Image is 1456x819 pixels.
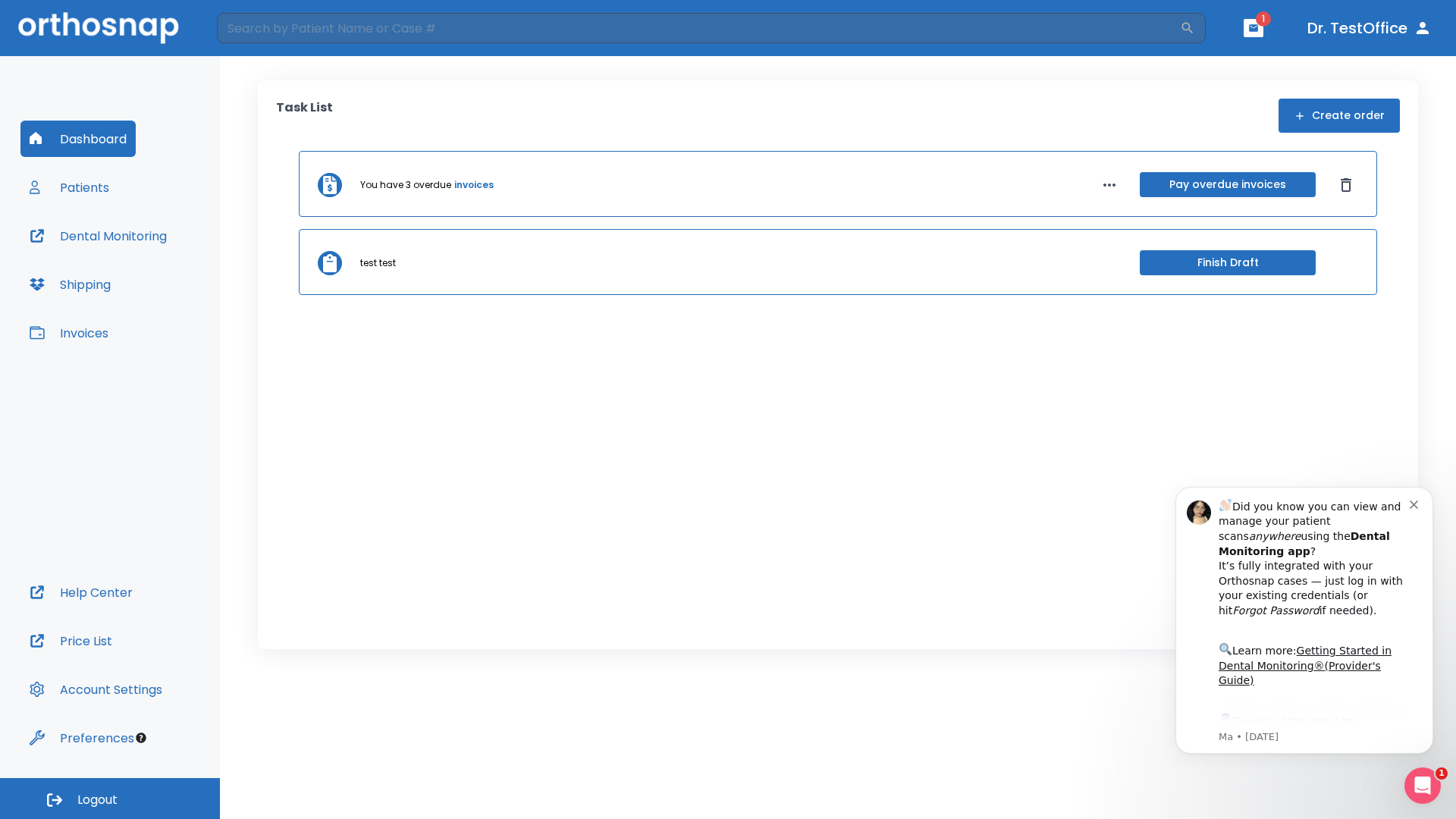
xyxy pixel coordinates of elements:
[360,256,396,270] p: test test
[66,266,257,280] p: Message from Ma, sent 2w ago
[1140,172,1316,197] button: Pay overdue invoices
[20,574,142,610] button: Help Center
[360,178,451,192] p: You have 3 overdue
[20,121,136,157] button: Dashboard
[20,266,120,303] button: Shipping
[1404,767,1441,804] iframe: Intercom live chat
[66,251,201,278] a: App Store
[1334,173,1358,197] button: Dismiss
[20,720,143,756] button: Preferences
[20,671,171,708] button: Account Settings
[66,247,257,325] div: Download the app: | ​ Let us know if you need help getting started!
[77,792,118,808] span: Logout
[20,623,121,659] button: Price List
[1436,767,1448,780] span: 1
[1256,11,1271,27] span: 1
[276,99,333,133] p: Task List
[257,33,269,45] button: Dismiss notification
[1301,14,1438,42] button: Dr. TestOffice
[20,315,118,351] button: Invoices
[18,12,179,43] img: Orthosnap
[1153,464,1456,778] iframe: Intercom notifications message
[1279,99,1400,133] button: Create order
[454,178,494,192] a: invoices
[20,169,118,206] button: Patients
[20,218,176,254] button: Dental Monitoring
[134,731,148,745] div: Tooltip anchor
[217,13,1180,43] input: Search by Patient Name or Case #
[1140,250,1316,275] button: Finish Draft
